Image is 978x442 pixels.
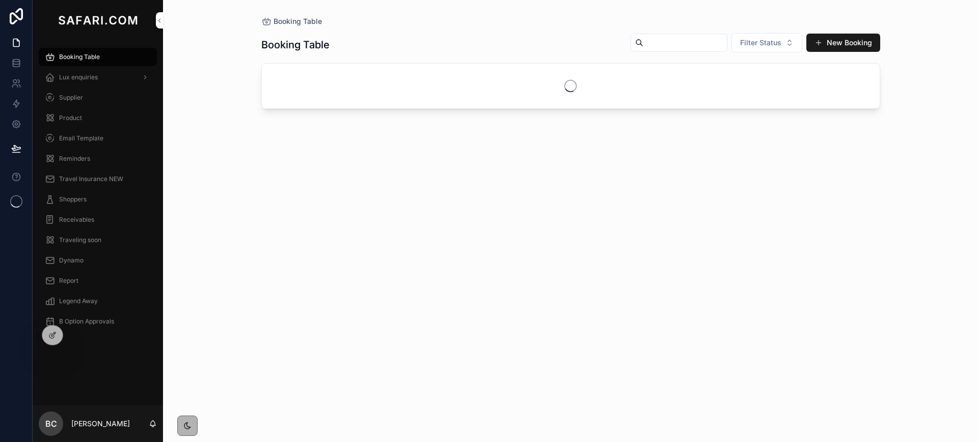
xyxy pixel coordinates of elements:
a: Report [39,272,157,290]
span: Booking Table [274,16,322,26]
span: Booking Table [59,53,100,61]
span: Receivables [59,216,94,224]
span: Dynamo [59,256,84,264]
button: New Booking [806,34,880,52]
span: Shoppers [59,195,87,203]
span: Report [59,277,78,285]
a: Lux enquiries [39,68,157,86]
div: scrollable content [33,41,163,344]
span: Product [59,114,82,122]
span: Traveling soon [59,236,101,244]
img: App logo [56,12,140,28]
span: Lux enquiries [59,73,98,81]
a: Booking Table [261,16,322,26]
a: B Option Approvals [39,312,157,331]
a: Reminders [39,150,157,168]
a: Email Template [39,129,157,148]
span: B Option Approvals [59,317,114,326]
span: Legend Away [59,297,98,305]
span: Email Template [59,134,103,142]
a: Traveling soon [39,231,157,249]
a: Dynamo [39,251,157,270]
a: Travel Insurance NEW [39,170,157,188]
a: Legend Away [39,292,157,310]
button: Select Button [731,33,802,52]
span: Filter Status [740,38,781,48]
h1: Booking Table [261,38,330,52]
a: Supplier [39,89,157,107]
span: Travel Insurance NEW [59,175,123,183]
a: Shoppers [39,190,157,209]
span: Reminders [59,155,90,163]
a: Receivables [39,211,157,229]
a: Product [39,109,157,127]
p: [PERSON_NAME] [71,419,130,429]
a: Booking Table [39,48,157,66]
span: BC [45,418,57,430]
span: Supplier [59,94,83,102]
